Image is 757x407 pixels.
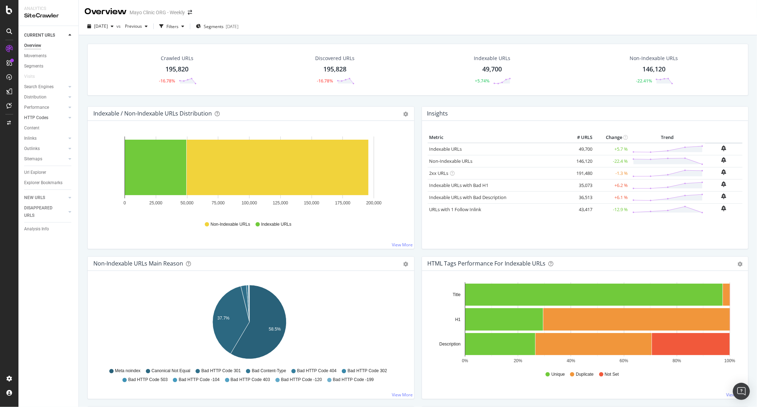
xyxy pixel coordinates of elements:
div: Indexable / Non-Indexable URLs Distribution [93,110,212,117]
div: Discovered URLs [316,55,355,62]
td: 43,417 [566,203,594,215]
span: Unique [552,371,565,377]
text: 40% [566,358,575,363]
button: [DATE] [84,21,116,32]
div: Mayo Clinic ORG - Weekly [130,9,185,16]
a: Url Explorer [24,169,73,176]
text: 80% [673,358,681,363]
div: [DATE] [226,23,238,30]
th: Trend [630,132,705,143]
div: Sitemaps [24,155,42,163]
th: # URLS [566,132,594,143]
text: 125,000 [273,200,289,205]
td: +5.7 % [594,143,630,155]
span: Bad HTTP Code 403 [231,377,270,383]
span: Indexable URLs [261,221,291,227]
div: Filters [166,23,179,30]
a: Outlinks [24,145,66,152]
div: Inlinks [24,135,37,142]
td: -12.9 % [594,203,630,215]
td: 36,513 [566,191,594,203]
a: Indexable URLs [429,146,462,152]
div: -22.41% [636,78,652,84]
div: bell-plus [722,157,726,163]
td: -22.4 % [594,155,630,167]
td: +6.1 % [594,191,630,203]
a: HTTP Codes [24,114,66,122]
td: 49,700 [566,143,594,155]
div: SiteCrawler [24,12,73,20]
td: 191,480 [566,167,594,179]
td: 35,073 [566,179,594,191]
button: Segments[DATE] [193,21,241,32]
a: Inlinks [24,135,66,142]
div: 195,828 [324,65,347,74]
div: Analytics [24,6,73,12]
td: -1.3 % [594,167,630,179]
div: HTTP Codes [24,114,48,122]
a: View More [392,242,413,248]
a: Indexable URLs with Bad H1 [429,182,489,188]
div: 146,120 [642,65,665,74]
td: 146,120 [566,155,594,167]
text: 200,000 [366,200,382,205]
button: Previous [122,21,150,32]
div: bell-plus [722,169,726,175]
span: Bad HTTP Code 503 [128,377,168,383]
div: arrow-right-arrow-left [188,10,192,15]
div: CURRENT URLS [24,32,55,39]
td: +6.2 % [594,179,630,191]
a: View More [726,392,747,398]
a: 2xx URLs [429,170,449,176]
span: Bad HTTP Code 302 [347,368,387,374]
div: DISAPPEARED URLS [24,204,60,219]
span: Segments [204,23,224,30]
text: 50,000 [181,200,194,205]
a: View More [392,392,413,398]
text: Title [452,292,461,297]
div: Non-Indexable URLs Main Reason [93,260,183,267]
div: Crawled URLs [161,55,193,62]
svg: A chart. [428,282,740,365]
span: Bad HTTP Code 301 [201,368,241,374]
svg: A chart. [93,132,405,215]
div: Distribution [24,93,46,101]
div: bell-plus [722,193,726,199]
div: bell-plus [722,205,726,211]
div: Outlinks [24,145,40,152]
a: Non-Indexable URLs [429,158,473,164]
text: 58.5% [269,327,281,332]
div: 195,820 [166,65,189,74]
div: bell-plus [722,145,726,151]
text: 20% [514,358,522,363]
text: 37.7% [218,316,230,321]
div: Open Intercom Messenger [733,383,750,400]
text: H1 [455,317,461,322]
span: Non-Indexable URLs [210,221,250,227]
div: Search Engines [24,83,54,91]
div: +5.74% [475,78,490,84]
div: Explorer Bookmarks [24,179,62,187]
text: 100% [724,358,735,363]
span: vs [116,23,122,29]
a: Visits [24,73,42,80]
th: Metric [428,132,566,143]
text: 100,000 [242,200,257,205]
div: Non-Indexable URLs [630,55,678,62]
a: Sitemaps [24,155,66,163]
div: 49,700 [483,65,502,74]
div: gear [404,262,408,267]
a: Indexable URLs with Bad Description [429,194,507,200]
a: DISAPPEARED URLS [24,204,66,219]
div: -16.78% [159,78,175,84]
a: CURRENT URLS [24,32,66,39]
a: Performance [24,104,66,111]
span: Canonical Not Equal [152,368,190,374]
button: Filters [157,21,187,32]
span: Meta noindex [115,368,141,374]
svg: A chart. [93,282,405,365]
text: 60% [620,358,628,363]
text: 175,000 [335,200,351,205]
